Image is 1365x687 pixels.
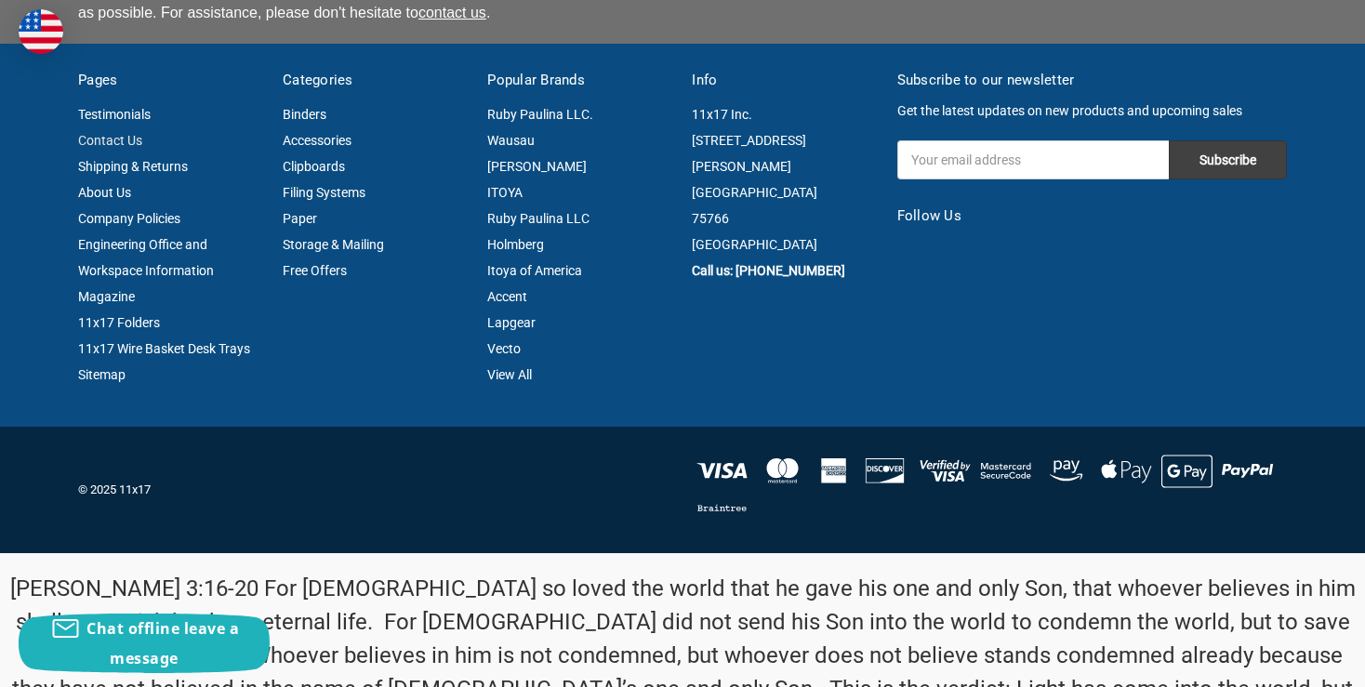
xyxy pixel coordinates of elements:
a: Contact Us [78,133,142,148]
a: Call us: [PHONE_NUMBER] [692,263,845,278]
a: Free Offers [283,263,347,278]
button: Chat offline leave a message [19,614,270,673]
a: Filing Systems [283,185,365,200]
img: duty and tax information for United States [19,9,63,54]
input: Subscribe [1169,140,1287,179]
input: Your email address [897,140,1169,179]
p: © 2025 11x17 [78,481,673,499]
h5: Popular Brands [487,70,672,91]
a: Company Policies [78,211,180,226]
a: [PERSON_NAME] [487,159,587,174]
a: Testimonials [78,107,151,122]
a: Binders [283,107,326,122]
a: ITOYA [487,185,523,200]
a: Ruby Paulina LLC. [487,107,593,122]
a: Paper [283,211,317,226]
span: Chat offline leave a message [86,618,239,668]
h5: Info [692,70,877,91]
a: Accessories [283,133,351,148]
a: Lapgear [487,315,536,330]
a: Engineering Office and Workspace Information Magazine [78,237,214,304]
a: Accent [487,289,527,304]
address: 11x17 Inc. [STREET_ADDRESS][PERSON_NAME] [GEOGRAPHIC_DATA] 75766 [GEOGRAPHIC_DATA] [692,101,877,258]
h5: Subscribe to our newsletter [897,70,1287,91]
a: About Us [78,185,131,200]
h5: Categories [283,70,468,91]
a: Wausau [487,133,535,148]
a: Shipping & Returns [78,159,188,174]
a: Vecto [487,341,521,356]
a: 11x17 Folders [78,315,160,330]
a: 11x17 Wire Basket Desk Trays [78,341,250,356]
h5: Pages [78,70,263,91]
a: Storage & Mailing [283,237,384,252]
a: Clipboards [283,159,345,174]
p: Get the latest updates on new products and upcoming sales [897,101,1287,121]
a: Holmberg [487,237,544,252]
a: Itoya of America [487,263,582,278]
a: Sitemap [78,367,126,382]
a: View All [487,367,532,382]
h5: Follow Us [897,205,1287,227]
a: Ruby Paulina LLC [487,211,590,226]
a: contact us [418,5,486,20]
